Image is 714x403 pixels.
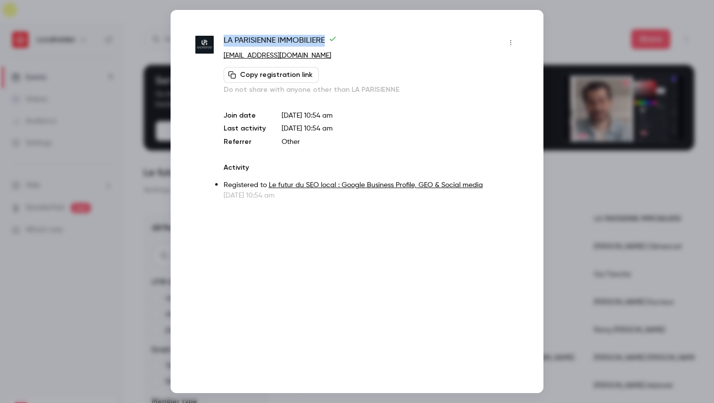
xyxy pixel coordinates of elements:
[224,67,319,83] button: Copy registration link
[282,137,519,147] p: Other
[224,137,266,147] p: Referrer
[224,35,337,51] span: LA PARISIENNE IMMOBILIERE
[224,111,266,121] p: Join date
[224,191,519,201] p: [DATE] 10:54 am
[224,180,519,191] p: Registered to
[282,111,519,121] p: [DATE] 10:54 am
[224,163,519,173] p: Activity
[195,36,214,54] img: laparisienneimmobiliere.fr
[224,124,266,134] p: Last activity
[224,52,331,59] a: [EMAIL_ADDRESS][DOMAIN_NAME]
[282,125,333,132] span: [DATE] 10:54 am
[269,182,483,189] a: Le futur du SEO local : Google Business Profile, GEO & Social media
[224,85,519,95] p: Do not share with anyone other than LA PARISIENNE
